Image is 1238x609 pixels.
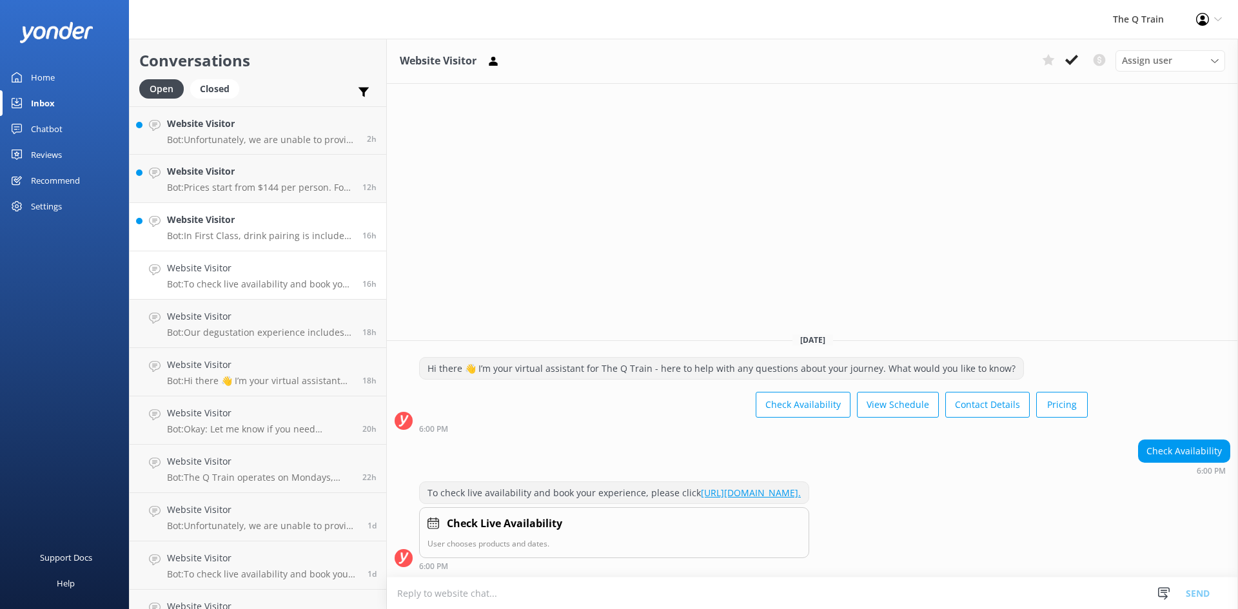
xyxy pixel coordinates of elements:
[362,472,377,483] span: Sep 29 2025 12:17pm (UTC +10:00) Australia/Sydney
[945,392,1030,418] button: Contact Details
[167,568,358,580] p: Bot: To check live availability and book your experience, please click [URL][DOMAIN_NAME].
[167,358,353,372] h4: Website Visitor
[857,392,939,418] button: View Schedule
[139,48,377,73] h2: Conversations
[1138,466,1230,475] div: Sep 29 2025 06:00pm (UTC +10:00) Australia/Sydney
[167,278,353,290] p: Bot: To check live availability and book your experience, please click [URL][DOMAIN_NAME].
[701,487,801,499] a: [URL][DOMAIN_NAME].
[419,424,1088,433] div: Sep 29 2025 06:00pm (UTC +10:00) Australia/Sydney
[1115,50,1225,71] div: Assign User
[367,133,377,144] span: Sep 30 2025 08:36am (UTC +10:00) Australia/Sydney
[130,106,386,155] a: Website VisitorBot:Unfortunately, we are unable to provide Halal-friendly meals as we have not ye...
[1139,440,1230,462] div: Check Availability
[167,503,358,517] h4: Website Visitor
[167,213,353,227] h4: Website Visitor
[419,563,448,570] strong: 6:00 PM
[167,182,353,193] p: Bot: Prices start from $144 per person. For more details on current pricing and inclusions, pleas...
[31,193,62,219] div: Settings
[57,570,75,596] div: Help
[368,568,377,579] span: Sep 29 2025 08:31am (UTC +10:00) Australia/Sydney
[362,327,377,338] span: Sep 29 2025 04:21pm (UTC +10:00) Australia/Sydney
[130,300,386,348] a: Website VisitorBot:Our degustation experience includes nut-free alterations upon request. Please ...
[130,251,386,300] a: Website VisitorBot:To check live availability and book your experience, please click [URL][DOMAIN...
[130,445,386,493] a: Website VisitorBot:The Q Train operates on Mondays, Thursdays, Fridays, Saturdays, and Sundays al...
[167,309,353,324] h4: Website Visitor
[167,261,353,275] h4: Website Visitor
[190,81,246,95] a: Closed
[167,406,353,420] h4: Website Visitor
[419,425,448,433] strong: 6:00 PM
[130,348,386,396] a: Website VisitorBot:Hi there 👋 I’m your virtual assistant for The Q Train - here to help with any ...
[756,392,850,418] button: Check Availability
[420,482,809,504] div: To check live availability and book your experience, please click
[167,454,353,469] h4: Website Visitor
[447,516,562,532] h4: Check Live Availability
[167,134,357,146] p: Bot: Unfortunately, we are unable to provide Halal-friendly meals as we have not yet found a loca...
[130,541,386,590] a: Website VisitorBot:To check live availability and book your experience, please click [URL][DOMAIN...
[1036,392,1088,418] button: Pricing
[420,358,1023,380] div: Hi there 👋 I’m your virtual assistant for The Q Train - here to help with any questions about you...
[19,22,93,43] img: yonder-white-logo.png
[419,561,809,570] div: Sep 29 2025 06:00pm (UTC +10:00) Australia/Sydney
[362,182,377,193] span: Sep 29 2025 10:28pm (UTC +10:00) Australia/Sydney
[167,327,353,338] p: Bot: Our degustation experience includes nut-free alterations upon request. Please ensure we are ...
[130,493,386,541] a: Website VisitorBot:Unfortunately, we are unable to provide [DEMOGRAPHIC_DATA] friendly meals as w...
[31,168,80,193] div: Recommend
[190,79,239,99] div: Closed
[31,90,55,116] div: Inbox
[167,551,358,565] h4: Website Visitor
[139,81,190,95] a: Open
[167,423,353,435] p: Bot: Okay: Let me know if you need anything else.
[167,117,357,131] h4: Website Visitor
[427,537,801,550] p: User chooses products and dates.
[167,375,353,387] p: Bot: Hi there 👋 I’m your virtual assistant for The Q Train - here to help with any questions abou...
[362,375,377,386] span: Sep 29 2025 04:15pm (UTC +10:00) Australia/Sydney
[368,520,377,531] span: Sep 29 2025 08:42am (UTC +10:00) Australia/Sydney
[31,116,63,142] div: Chatbot
[139,79,184,99] div: Open
[362,423,377,434] span: Sep 29 2025 02:16pm (UTC +10:00) Australia/Sydney
[400,53,477,70] h3: Website Visitor
[31,64,55,90] div: Home
[40,545,92,570] div: Support Docs
[1122,53,1172,68] span: Assign user
[31,142,62,168] div: Reviews
[167,164,353,179] h4: Website Visitor
[362,230,377,241] span: Sep 29 2025 06:29pm (UTC +10:00) Australia/Sydney
[362,278,377,289] span: Sep 29 2025 06:00pm (UTC +10:00) Australia/Sydney
[130,203,386,251] a: Website VisitorBot:In First Class, drink pairing is included, but it is not 'all you can drink'. ...
[167,520,358,532] p: Bot: Unfortunately, we are unable to provide [DEMOGRAPHIC_DATA] friendly meals as we have not yet...
[167,472,353,483] p: Bot: The Q Train operates on Mondays, Thursdays, Fridays, Saturdays, and Sundays all year round, ...
[130,396,386,445] a: Website VisitorBot:Okay: Let me know if you need anything else.20h
[1197,467,1226,475] strong: 6:00 PM
[792,334,833,345] span: [DATE]
[130,155,386,203] a: Website VisitorBot:Prices start from $144 per person. For more details on current pricing and inc...
[167,230,353,242] p: Bot: In First Class, drink pairing is included, but it is not 'all you can drink'. For full detai...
